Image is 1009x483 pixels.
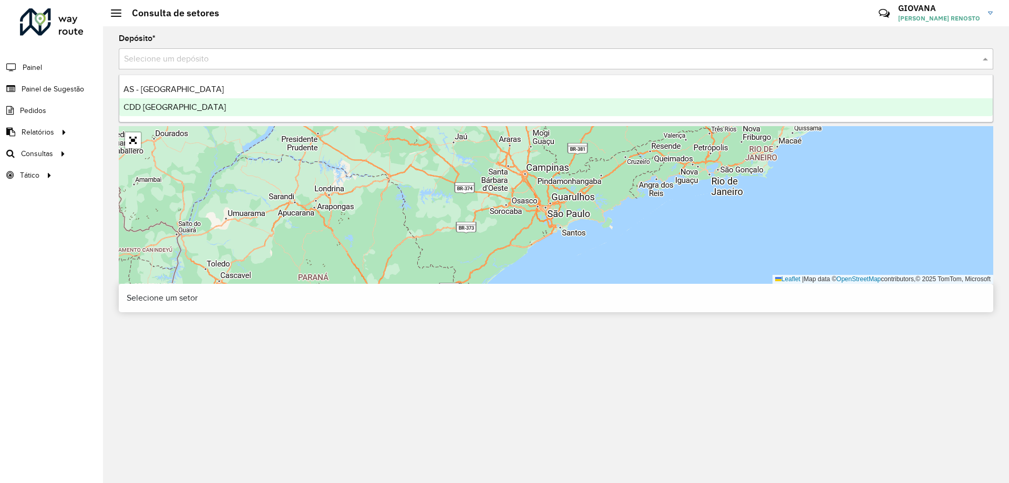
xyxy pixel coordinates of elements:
span: Pedidos [20,105,46,116]
span: Tático [20,170,39,181]
span: CDD [GEOGRAPHIC_DATA] [123,102,226,111]
span: Painel de Sugestão [22,84,84,95]
a: Leaflet [775,275,800,283]
div: Map data © contributors,© 2025 TomTom, Microsoft [773,275,993,284]
a: OpenStreetMap [837,275,881,283]
span: Consultas [21,148,53,159]
span: Painel [23,62,42,73]
label: Depósito [119,32,156,45]
h3: GIOVANA [898,3,980,13]
span: Relatórios [22,127,54,138]
h2: Consulta de setores [121,7,219,19]
ng-dropdown-panel: Options list [119,75,993,122]
span: [PERSON_NAME] RENOSTO [898,14,980,23]
span: AS - [GEOGRAPHIC_DATA] [123,85,224,94]
div: Selecione um setor [119,284,993,312]
span: | [802,275,804,283]
a: Contato Rápido [873,2,895,25]
a: Abrir mapa em tela cheia [125,132,141,148]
